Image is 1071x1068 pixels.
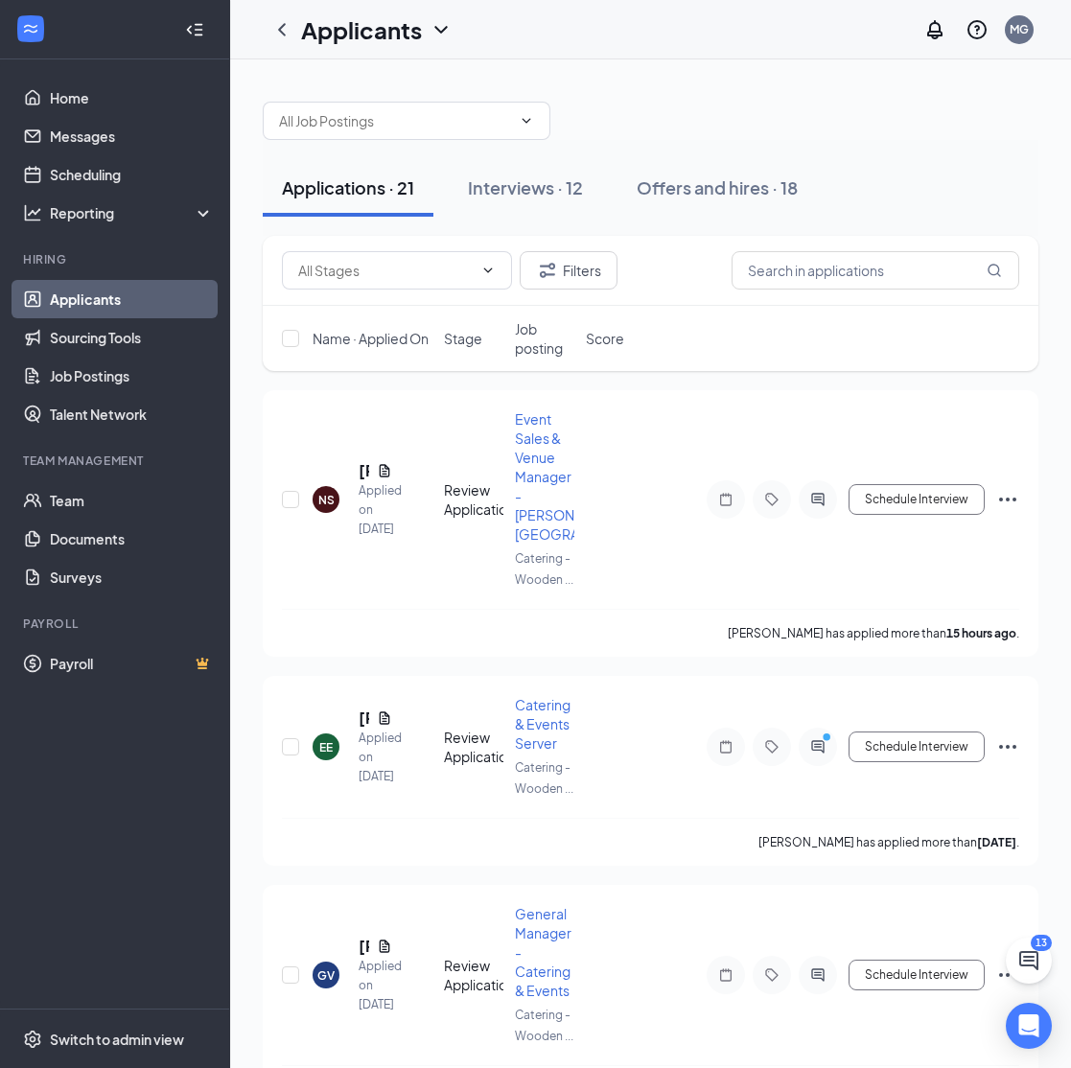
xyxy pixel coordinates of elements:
div: EE [319,739,333,755]
svg: Settings [23,1030,42,1049]
svg: PrimaryDot [818,731,841,747]
svg: ActiveChat [806,967,829,983]
svg: Tag [760,967,783,983]
svg: Document [377,463,392,478]
svg: Tag [760,492,783,507]
svg: Ellipses [996,735,1019,758]
span: Name · Applied On [313,329,429,348]
button: Schedule Interview [849,960,985,990]
h5: [PERSON_NAME] [359,460,369,481]
svg: Document [377,939,392,954]
h5: [PERSON_NAME] [359,708,369,729]
svg: Tag [760,739,783,755]
div: Applications · 21 [282,175,414,199]
svg: Note [714,967,737,983]
div: Hiring [23,251,210,267]
span: Event Sales & Venue Manager - [PERSON_NAME][GEOGRAPHIC_DATA] [515,410,655,543]
a: Home [50,79,214,117]
p: [PERSON_NAME] has applied more than . [758,834,1019,850]
button: Schedule Interview [849,731,985,762]
b: [DATE] [977,835,1016,849]
svg: ActiveChat [806,739,829,755]
button: Schedule Interview [849,484,985,515]
svg: Notifications [923,18,946,41]
span: Catering - Wooden ... [515,551,573,587]
div: Payroll [23,615,210,632]
input: Search in applications [732,251,1019,290]
div: Review Application [444,480,503,519]
div: Applied on [DATE] [359,957,392,1014]
svg: Filter [536,259,559,282]
span: Catering - Wooden ... [515,1008,573,1043]
div: Review Application [444,956,503,994]
span: General Manager - Catering & Events [515,905,571,999]
button: Filter Filters [520,251,617,290]
a: PayrollCrown [50,644,214,683]
svg: Note [714,739,737,755]
div: MG [1010,21,1029,37]
b: 15 hours ago [946,626,1016,640]
a: Job Postings [50,357,214,395]
div: NS [318,492,335,508]
svg: ChevronLeft [270,18,293,41]
div: 13 [1031,935,1052,951]
input: All Stages [298,260,473,281]
span: Stage [444,329,482,348]
div: Applied on [DATE] [359,481,392,539]
div: Switch to admin view [50,1030,184,1049]
svg: Collapse [185,20,204,39]
div: Reporting [50,203,215,222]
svg: Analysis [23,203,42,222]
svg: ActiveChat [806,492,829,507]
a: Team [50,481,214,520]
div: Offers and hires · 18 [637,175,798,199]
span: Score [586,329,624,348]
svg: MagnifyingGlass [987,263,1002,278]
svg: Ellipses [996,488,1019,511]
svg: ChevronDown [519,113,534,128]
span: Catering - Wooden ... [515,760,573,796]
a: Scheduling [50,155,214,194]
p: [PERSON_NAME] has applied more than . [728,625,1019,641]
div: Team Management [23,453,210,469]
a: Sourcing Tools [50,318,214,357]
a: Messages [50,117,214,155]
div: GV [317,967,335,984]
svg: ChevronDown [430,18,453,41]
span: Job posting [515,319,574,358]
svg: WorkstreamLogo [21,19,40,38]
div: Review Applications [444,728,503,766]
input: All Job Postings [279,110,511,131]
a: Documents [50,520,214,558]
svg: QuestionInfo [966,18,989,41]
a: Surveys [50,558,214,596]
a: Applicants [50,280,214,318]
div: Applied on [DATE] [359,729,392,786]
svg: Ellipses [996,964,1019,987]
svg: Document [377,710,392,726]
a: Talent Network [50,395,214,433]
svg: ChatActive [1017,949,1040,972]
h5: [PERSON_NAME] [359,936,369,957]
button: ChatActive [1006,938,1052,984]
h1: Applicants [301,13,422,46]
span: Catering & Events Server [515,696,570,752]
svg: ChevronDown [480,263,496,278]
svg: Note [714,492,737,507]
div: Interviews · 12 [468,175,583,199]
div: Open Intercom Messenger [1006,1003,1052,1049]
